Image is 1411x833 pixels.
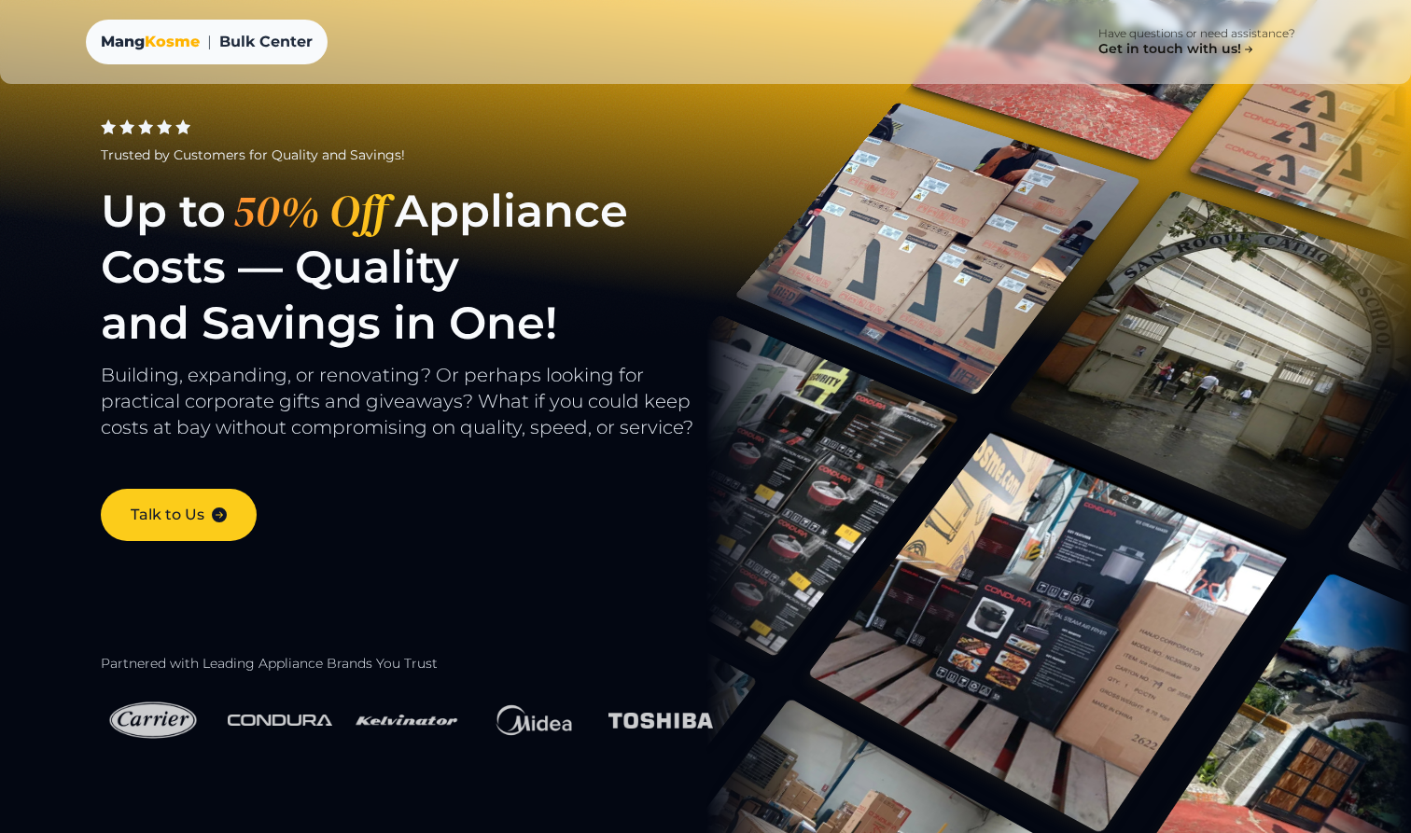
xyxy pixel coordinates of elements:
[101,146,747,164] div: Trusted by Customers for Quality and Savings!
[207,31,212,53] span: |
[1098,41,1256,58] h4: Get in touch with us!
[608,701,713,740] img: Toshiba Logo
[101,489,257,541] a: Talk to Us
[101,656,747,673] h2: Partnered with Leading Appliance Brands You Trust
[219,31,313,53] span: Bulk Center
[101,688,205,753] img: Carrier Logo
[355,688,459,753] img: Kelvinator Logo
[1098,26,1295,41] p: Have questions or need assistance?
[101,362,747,459] p: Building, expanding, or renovating? Or perhaps looking for practical corporate gifts and giveaway...
[101,31,200,53] a: MangKosme
[145,33,200,50] span: Kosme
[101,183,747,351] h1: Up to Appliance Costs — Quality and Savings in One!
[101,31,200,53] div: Mang
[228,703,332,737] img: Condura Logo
[226,183,395,239] span: 50% Off
[1069,15,1325,69] a: Have questions or need assistance? Get in touch with us!
[482,687,586,753] img: Midea Logo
